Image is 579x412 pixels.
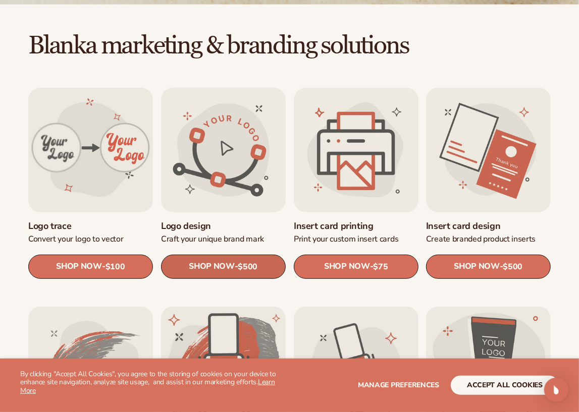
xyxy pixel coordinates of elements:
[454,262,500,271] span: SHOP NOW
[189,262,234,271] span: SHOP NOW
[324,262,370,271] span: SHOP NOW
[358,376,439,395] button: Manage preferences
[238,262,257,271] span: $500
[544,378,568,402] div: Open Intercom Messenger
[503,262,523,271] span: $500
[28,254,153,278] a: SHOP NOW- $100
[28,220,153,231] a: Logo trace
[426,220,551,231] a: Insert card design
[56,262,101,271] span: SHOP NOW
[20,370,290,395] p: By clicking "Accept All Cookies", you agree to the storing of cookies on your device to enhance s...
[373,262,388,271] span: $75
[426,254,551,278] a: SHOP NOW- $500
[358,380,439,390] span: Manage preferences
[451,376,559,395] button: accept all cookies
[161,254,286,278] a: SHOP NOW- $500
[161,220,286,231] a: Logo design
[294,254,418,278] a: SHOP NOW- $75
[106,262,125,271] span: $100
[294,220,418,231] a: Insert card printing
[20,377,275,395] a: Learn More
